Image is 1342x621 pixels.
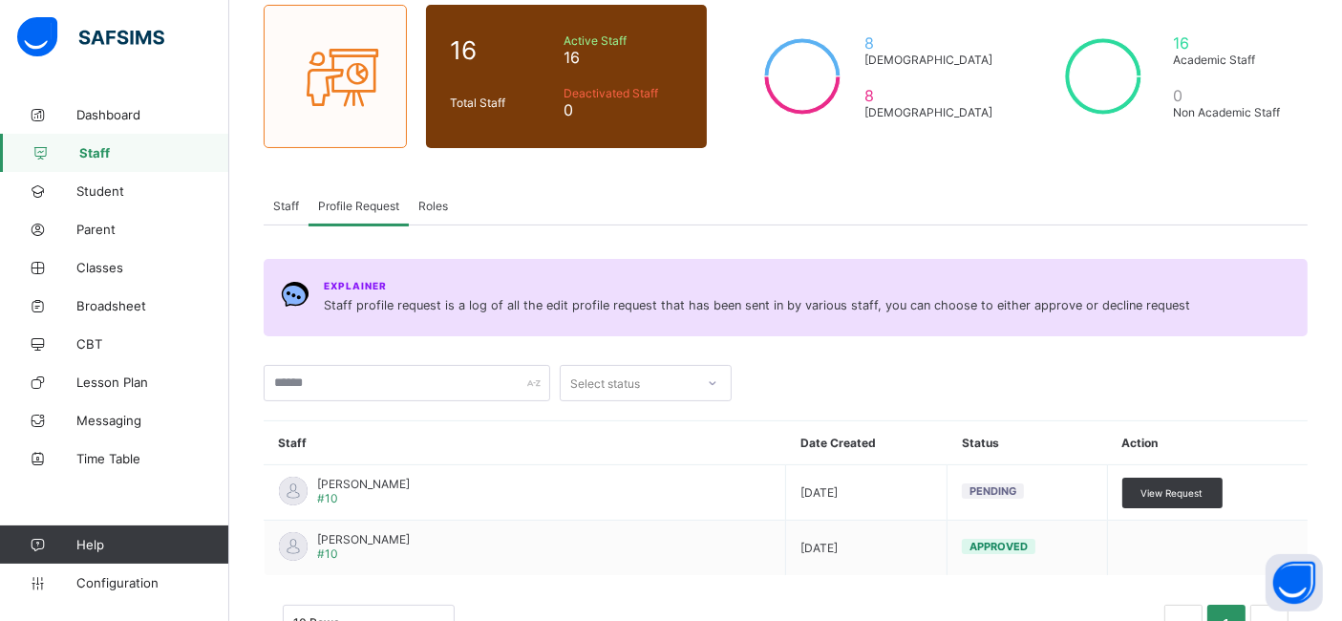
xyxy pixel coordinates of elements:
[564,86,684,100] span: Deactivated Staff
[76,222,229,237] span: Parent
[1173,53,1284,67] span: Academic Staff
[17,17,164,57] img: safsims
[281,280,309,309] img: Chat.054c5d80b312491b9f15f6fadeacdca6.svg
[317,477,410,491] span: [PERSON_NAME]
[324,280,387,291] span: Explainer
[800,541,932,555] span: [DATE]
[564,48,684,67] span: 16
[324,296,1190,315] span: Staff profile request is a log of all the edit profile request that has been sent in by various s...
[1266,554,1323,611] button: Open asap
[279,532,308,561] img: default.svg
[1141,487,1204,499] span: View Request
[948,421,1107,465] th: Status
[800,485,932,500] span: [DATE]
[564,33,684,48] span: Active Staff
[318,199,399,213] span: Profile Request
[570,365,640,401] div: Select status
[76,537,228,552] span: Help
[273,199,299,213] span: Staff
[1173,105,1284,119] span: Non Academic Staff
[79,145,229,161] span: Staff
[1173,86,1284,105] span: 0
[864,105,992,119] span: [DEMOGRAPHIC_DATA]
[76,575,228,590] span: Configuration
[317,546,338,561] span: #10
[76,451,229,466] span: Time Table
[76,413,229,428] span: Messaging
[76,298,229,313] span: Broadsheet
[864,33,992,53] span: 8
[76,336,229,352] span: CBT
[1107,421,1308,465] th: Action
[76,183,229,199] span: Student
[317,532,410,546] span: [PERSON_NAME]
[76,260,229,275] span: Classes
[418,199,448,213] span: Roles
[864,86,992,105] span: 8
[1173,33,1284,53] span: 16
[317,491,338,505] span: #10
[76,375,229,390] span: Lesson Plan
[969,540,1028,553] span: Approved
[450,35,555,65] span: 16
[279,477,308,505] img: default.svg
[76,107,229,122] span: Dashboard
[969,484,1016,498] span: Pending
[265,421,786,465] th: Staff
[786,421,948,465] th: Date Created
[564,100,684,119] span: 0
[445,91,560,115] div: Total Staff
[864,53,992,67] span: [DEMOGRAPHIC_DATA]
